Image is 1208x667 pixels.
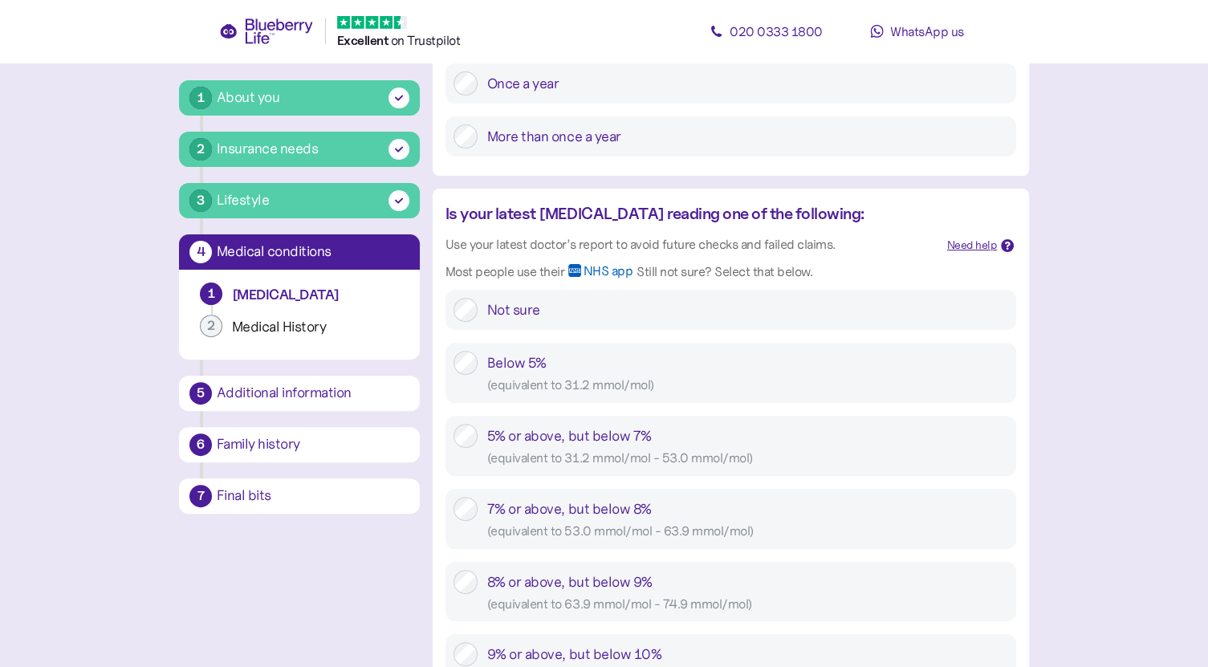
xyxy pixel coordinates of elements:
div: 3 [189,189,212,212]
div: Below 5% [487,351,1008,395]
div: Need help [947,237,998,254]
div: [MEDICAL_DATA] [232,286,399,304]
div: Medical conditions [217,245,409,259]
span: 020 0333 1800 [730,23,823,39]
div: 2 [189,138,212,161]
button: 1About you [179,80,420,116]
div: Not sure [487,298,1008,322]
label: Once a year [478,71,1008,96]
button: 4Medical conditions [179,234,420,270]
div: Additional information [217,386,409,401]
div: About you [217,87,280,108]
div: 5 [189,382,212,405]
div: ( equivalent to 31.2 mmol/mol - 53.0 mmol/mol ) [487,448,1008,468]
div: 5% or above, but below 7% [487,424,1008,468]
div: Medical History [232,318,399,336]
button: 5Additional information [179,376,420,411]
div: Still not sure? Select that below. [637,262,812,282]
div: 1 [200,283,222,305]
button: 6Family history [179,427,420,462]
button: 2Insurance needs [179,132,420,167]
button: 7Final bits [179,478,420,514]
div: 2 [200,315,222,337]
div: Is your latest [MEDICAL_DATA] reading one of the following: [445,201,934,226]
button: 2Medical History [192,315,407,347]
span: NHS app [583,264,632,290]
div: 7% or above, but below 8% [487,497,1008,541]
div: 6 [189,433,212,456]
div: 4 [189,241,212,263]
div: ( equivalent to 31.2 mmol/mol ) [487,375,1008,395]
div: Final bits [217,489,409,503]
div: Most people use their [445,262,565,282]
a: WhatsApp us [845,15,990,47]
div: ( equivalent to 63.9 mmol/mol - 74.9 mmol/mol ) [487,594,1008,614]
div: Insurance needs [217,138,319,160]
div: 1 [189,87,212,109]
div: 7 [189,485,212,507]
button: 3Lifestyle [179,183,420,218]
div: 8% or above, but below 9% [487,570,1008,614]
button: 1[MEDICAL_DATA] [192,283,407,315]
div: ( equivalent to 53.0 mmol/mol - 63.9 mmol/mol ) [487,521,1008,541]
div: Lifestyle [217,189,270,211]
span: on Trustpilot [391,32,461,48]
a: 020 0333 1800 [694,15,839,47]
span: Excellent ️ [337,33,391,48]
label: More than once a year [478,124,1008,148]
div: Use your latest doctor’s report to avoid future checks and failed claims. [445,234,934,254]
div: Family history [217,437,409,452]
span: WhatsApp us [890,23,964,39]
